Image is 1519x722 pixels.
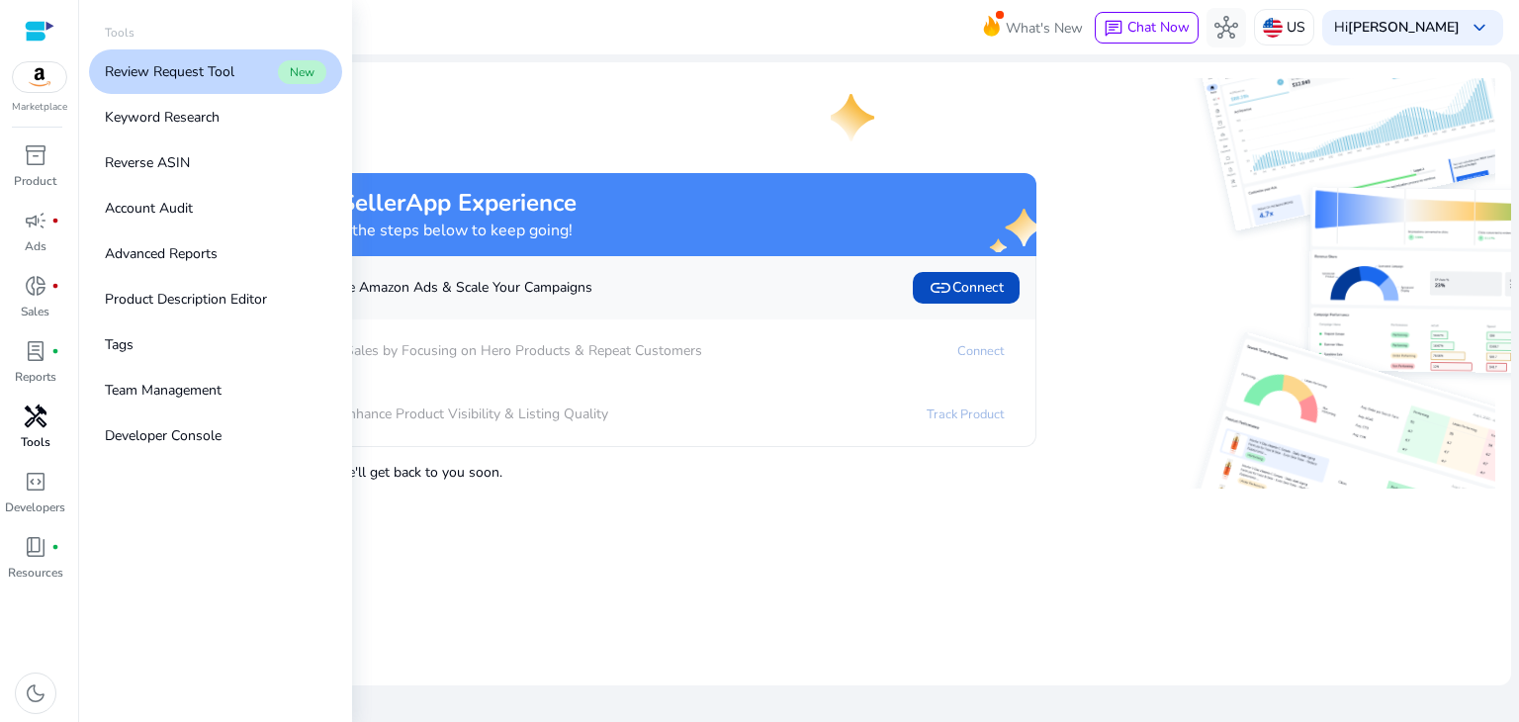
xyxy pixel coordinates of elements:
[1468,16,1491,40] span: keyboard_arrow_down
[831,94,878,141] img: one-star.svg
[24,535,47,559] span: book_4
[105,152,190,173] p: Reverse ASIN
[51,217,59,225] span: fiber_manual_record
[1095,12,1199,44] button: chatChat Now
[24,274,47,298] span: donut_small
[8,564,63,582] p: Resources
[1287,10,1305,45] p: US
[105,198,193,219] p: Account Audit
[105,289,267,310] p: Product Description Editor
[5,498,65,516] p: Developers
[911,399,1020,430] a: Track Product
[25,237,46,255] p: Ads
[203,277,592,298] p: Automate Amazon Ads & Scale Your Campaigns
[105,243,218,264] p: Advanced Reports
[1006,11,1083,45] span: What's New
[1348,18,1460,37] b: [PERSON_NAME]
[1263,18,1283,38] img: us.svg
[51,347,59,355] span: fiber_manual_record
[150,454,1036,483] p: , and we'll get back to you soon.
[12,100,67,115] p: Marketplace
[24,470,47,494] span: code_blocks
[278,60,326,84] span: New
[105,24,134,42] p: Tools
[24,339,47,363] span: lab_profile
[1104,19,1123,39] span: chat
[105,334,134,355] p: Tags
[203,340,702,361] p: Boost Sales by Focusing on Hero Products & Repeat Customers
[51,282,59,290] span: fiber_manual_record
[929,276,1004,300] span: Connect
[929,276,952,300] span: link
[105,107,220,128] p: Keyword Research
[24,405,47,428] span: handyman
[21,433,50,451] p: Tools
[24,681,47,705] span: dark_mode
[24,209,47,232] span: campaign
[1214,16,1238,40] span: hub
[13,62,66,92] img: amazon.svg
[105,380,222,401] p: Team Management
[24,143,47,167] span: inventory_2
[174,189,577,218] h2: Maximize your SellerApp Experience
[21,303,49,320] p: Sales
[203,404,608,424] p: Enhance Product Visibility & Listing Quality
[14,172,56,190] p: Product
[913,272,1020,304] button: linkConnect
[941,335,1020,367] a: Connect
[15,368,56,386] p: Reports
[1127,18,1190,37] span: Chat Now
[174,222,577,240] h4: Almost there! Complete the steps below to keep going!
[1206,8,1246,47] button: hub
[105,61,234,82] p: Review Request Tool
[105,425,222,446] p: Developer Console
[51,543,59,551] span: fiber_manual_record
[1334,21,1460,35] p: Hi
